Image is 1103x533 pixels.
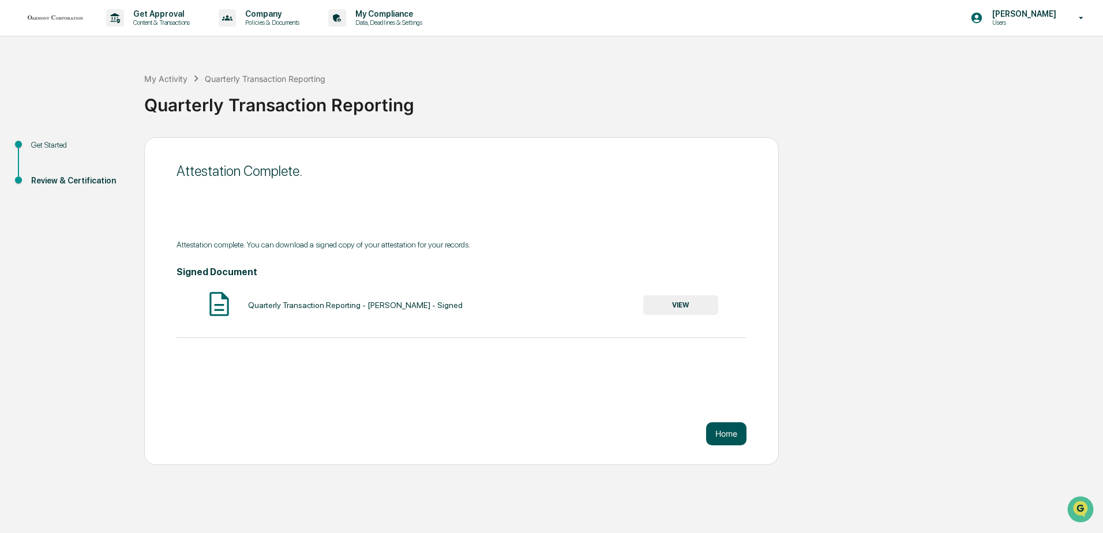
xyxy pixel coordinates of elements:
img: 1746055101610-c473b297-6a78-478c-a979-82029cc54cd1 [12,88,32,109]
p: Policies & Documents [236,18,305,27]
p: [PERSON_NAME] [983,9,1062,18]
p: Get Approval [124,9,196,18]
div: We're available if you need us! [39,100,146,109]
div: Attestation Complete. [177,163,746,179]
button: Home [706,422,746,445]
iframe: Open customer support [1066,495,1097,526]
span: Data Lookup [23,167,73,179]
img: logo [28,13,83,22]
a: 🔎Data Lookup [7,163,77,183]
a: Powered byPylon [81,195,140,204]
h4: Signed Document [177,266,746,277]
p: Company [236,9,305,18]
div: 🖐️ [12,147,21,156]
div: Quarterly Transaction Reporting [205,74,325,84]
div: 🗄️ [84,147,93,156]
button: VIEW [643,295,718,315]
div: Attestation complete. You can download a signed copy of your attestation for your records. [177,240,746,249]
p: Users [983,18,1062,27]
div: My Activity [144,74,187,84]
p: Content & Transactions [124,18,196,27]
div: Get Started [31,139,126,151]
div: Review & Certification [31,175,126,187]
a: 🖐️Preclearance [7,141,79,162]
button: Start new chat [196,92,210,106]
span: Pylon [115,196,140,204]
p: My Compliance [346,9,428,18]
span: Attestations [95,145,143,157]
img: Document Icon [205,290,234,318]
p: How can we help? [12,24,210,43]
p: Data, Deadlines & Settings [346,18,428,27]
a: 🗄️Attestations [79,141,148,162]
div: Start new chat [39,88,189,100]
span: Preclearance [23,145,74,157]
div: Quarterly Transaction Reporting [144,85,1097,115]
div: Quarterly Transaction Reporting - [PERSON_NAME] - Signed [248,301,463,310]
div: 🔎 [12,168,21,178]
